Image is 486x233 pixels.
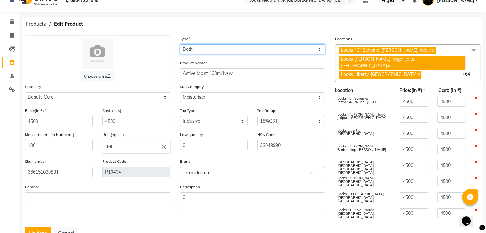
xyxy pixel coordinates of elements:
span: Looks "C" Scheme, [PERSON_NAME], Jaipur [337,96,377,104]
label: Unit:(eg: ml) [102,132,124,138]
span: Looks [PERSON_NAME] Nagar Jaipur , [GEOGRAPHIC_DATA] [341,56,419,69]
img: Cinque Terre [82,38,113,69]
i: Close [160,143,167,150]
span: Looks "C" Scheme, [PERSON_NAME], Jaipur [341,47,431,53]
span: Edit Product [51,18,86,30]
iframe: chat widget [459,207,480,227]
label: Price:(In ₹) [25,108,46,114]
label: Category [25,84,41,90]
label: Choose a file [80,71,115,81]
span: Looks [PERSON_NAME][GEOGRAPHIC_DATA], [GEOGRAPHIC_DATA] [337,176,375,187]
label: Sub Category [180,84,204,90]
label: HSN Code [257,132,275,138]
label: Description [180,184,200,190]
label: Product Code [102,159,126,164]
label: Product Name [180,60,208,66]
label: Locations [335,36,352,42]
span: [GEOGRAPHIC_DATA], [GEOGRAPHIC_DATA], [GEOGRAPHIC_DATA], [GEOGRAPHIC_DATA] [337,160,374,175]
label: Low quantity [180,132,203,138]
label: Cost: (In ₹) [102,108,121,114]
span: Looks [PERSON_NAME] Barbershop, [PERSON_NAME] [337,144,386,152]
div: Cost: (In ₹) [433,87,472,94]
span: Looks [PERSON_NAME] Nagar Jaipur , [GEOGRAPHIC_DATA] [337,112,387,120]
span: +64 [462,71,475,77]
a: x [387,63,390,69]
span: Products [22,18,49,30]
label: Type [180,36,190,42]
span: Clear all [309,169,315,176]
label: Sku number [25,159,46,164]
label: Measurement:(In Numbers ) [25,132,74,138]
label: Remark [25,184,39,190]
input: Leave empty to Autogenerate [102,167,170,177]
a: x [417,71,420,77]
label: Tax Type [180,108,195,114]
span: Looks Liberty, [GEOGRAPHIC_DATA] [337,128,374,136]
label: Brand [180,159,190,164]
div: Location [330,87,395,94]
div: Price:(In ₹) [395,87,433,94]
span: Looks [GEOGRAPHIC_DATA], [GEOGRAPHIC_DATA], [GEOGRAPHIC_DATA] [337,192,385,203]
label: Tax Group [257,108,275,114]
span: Looks Liberty, [GEOGRAPHIC_DATA] [341,71,417,77]
span: Looks TGIP Mall Noida, [GEOGRAPHIC_DATA],[GEOGRAPHIC_DATA] [337,208,375,219]
a: x [431,47,434,53]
